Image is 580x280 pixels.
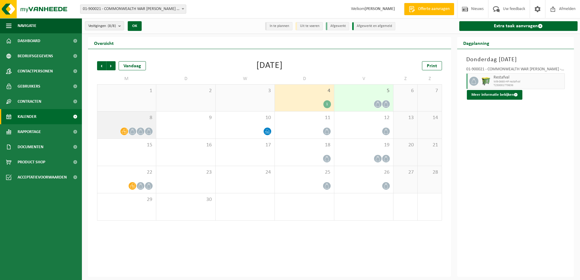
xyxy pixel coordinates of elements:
span: 13 [396,115,414,121]
span: 3 [219,88,271,94]
button: Meer informatie bekijken [467,90,522,100]
span: Vestigingen [88,22,116,31]
span: Documenten [18,139,43,155]
span: 9 [159,115,212,121]
span: Dashboard [18,33,40,48]
span: Acceptatievoorwaarden [18,170,67,185]
td: M [97,73,156,84]
span: 21 [421,142,439,148]
span: 14 [421,115,439,121]
td: W [216,73,275,84]
a: Print [422,61,442,70]
span: 01-900021 - COMMONWEALTH WAR GRAVES - IEPER [80,5,186,14]
span: Kalender [18,109,36,124]
span: Offerte aanvragen [416,6,451,12]
td: V [334,73,393,84]
span: 24 [219,169,271,176]
h3: Donderdag [DATE] [466,55,565,64]
div: [DATE] [256,61,283,70]
span: 23 [159,169,212,176]
span: 1 [100,88,153,94]
span: 15 [100,142,153,148]
td: Z [418,73,442,84]
span: 10 [219,115,271,121]
button: Vestigingen(8/8) [85,21,124,30]
span: WB-0660-HP restafval [494,80,563,84]
span: Gebruikers [18,79,40,94]
img: WB-0660-HPE-GN-50 [481,77,491,86]
span: 18 [278,142,331,148]
div: 1 [323,100,331,108]
span: 19 [337,142,390,148]
span: 7 [421,88,439,94]
span: 11 [278,115,331,121]
span: 12 [337,115,390,121]
span: 2 [159,88,212,94]
span: 8 [100,115,153,121]
span: T250001779836 [494,84,563,87]
span: Contracten [18,94,41,109]
div: Vandaag [119,61,146,70]
span: Navigatie [18,18,36,33]
a: Extra taak aanvragen [459,21,578,31]
td: D [156,73,215,84]
span: 6 [396,88,414,94]
span: Vorige [97,61,106,70]
h2: Overzicht [88,37,120,49]
span: Rapportage [18,124,41,139]
td: Z [393,73,418,84]
span: 25 [278,169,331,176]
div: 01-900021 - COMMONWEALTH WAR [PERSON_NAME] - IEPER [466,67,565,73]
button: OK [128,21,142,31]
span: 16 [159,142,212,148]
span: Contactpersonen [18,64,53,79]
li: Uit te voeren [295,22,323,30]
h2: Dagplanning [457,37,495,49]
span: Restafval [494,75,563,80]
li: Afgewerkt en afgemeld [352,22,395,30]
span: 5 [337,88,390,94]
span: 30 [159,196,212,203]
span: 26 [337,169,390,176]
li: Afgewerkt [326,22,349,30]
span: Product Shop [18,155,45,170]
span: Bedrijfsgegevens [18,48,53,64]
span: 17 [219,142,271,148]
span: 4 [278,88,331,94]
a: Offerte aanvragen [404,3,454,15]
span: Volgende [106,61,116,70]
li: In te plannen [265,22,292,30]
span: 27 [396,169,414,176]
span: 22 [100,169,153,176]
span: Print [427,64,437,68]
td: D [275,73,334,84]
span: 28 [421,169,439,176]
span: 01-900021 - COMMONWEALTH WAR GRAVES - IEPER [80,5,186,13]
span: 29 [100,196,153,203]
strong: [PERSON_NAME] [365,7,395,11]
span: 20 [396,142,414,148]
count: (8/8) [108,24,116,28]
